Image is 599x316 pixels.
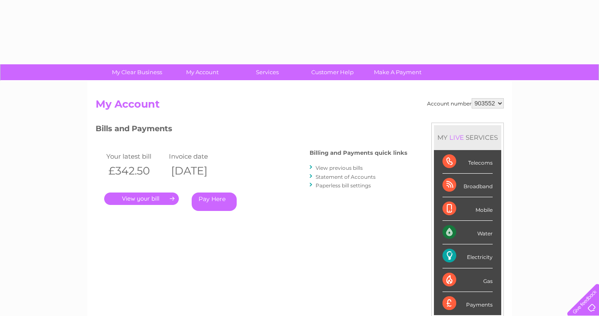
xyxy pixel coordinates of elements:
[192,193,237,211] a: Pay Here
[297,64,368,80] a: Customer Help
[104,150,167,162] td: Your latest bill
[316,174,376,180] a: Statement of Accounts
[167,64,238,80] a: My Account
[104,193,179,205] a: .
[310,150,407,156] h4: Billing and Payments quick links
[316,182,371,189] a: Paperless bill settings
[102,64,172,80] a: My Clear Business
[96,123,407,138] h3: Bills and Payments
[442,268,493,292] div: Gas
[442,197,493,221] div: Mobile
[442,244,493,268] div: Electricity
[427,98,504,108] div: Account number
[167,150,229,162] td: Invoice date
[362,64,433,80] a: Make A Payment
[232,64,303,80] a: Services
[442,150,493,174] div: Telecoms
[448,133,466,141] div: LIVE
[104,162,167,180] th: £342.50
[167,162,229,180] th: [DATE]
[96,98,504,114] h2: My Account
[442,174,493,197] div: Broadband
[316,165,363,171] a: View previous bills
[434,125,501,150] div: MY SERVICES
[442,221,493,244] div: Water
[442,292,493,315] div: Payments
